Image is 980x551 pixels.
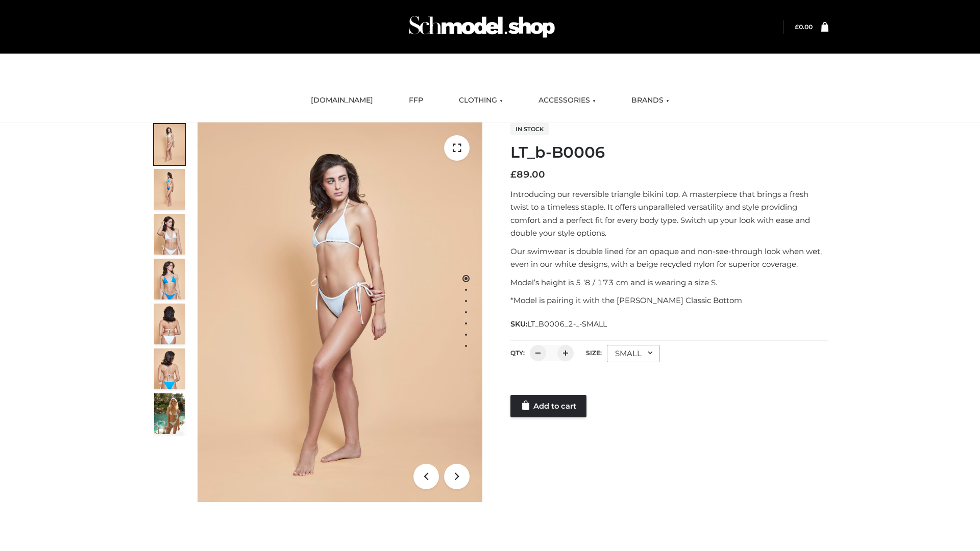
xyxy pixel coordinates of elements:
[510,395,586,417] a: Add to cart
[607,345,660,362] div: SMALL
[510,143,828,162] h1: LT_b-B0006
[401,89,431,112] a: FFP
[405,7,558,47] img: Schmodel Admin 964
[154,214,185,255] img: ArielClassicBikiniTop_CloudNine_AzureSky_OW114ECO_3-scaled.jpg
[795,23,813,31] bdi: 0.00
[510,169,545,180] bdi: 89.00
[510,318,608,330] span: SKU:
[154,259,185,299] img: ArielClassicBikiniTop_CloudNine_AzureSky_OW114ECO_4-scaled.jpg
[795,23,799,31] span: £
[510,349,525,357] label: QTY:
[527,319,607,329] span: LT_B0006_2-_-SMALL
[154,393,185,434] img: Arieltop_CloudNine_AzureSky2.jpg
[531,89,603,112] a: ACCESSORIES
[451,89,510,112] a: CLOTHING
[510,294,828,307] p: *Model is pairing it with the [PERSON_NAME] Classic Bottom
[510,169,517,180] span: £
[795,23,813,31] a: £0.00
[510,245,828,271] p: Our swimwear is double lined for an opaque and non-see-through look when wet, even in our white d...
[510,123,549,135] span: In stock
[154,169,185,210] img: ArielClassicBikiniTop_CloudNine_AzureSky_OW114ECO_2-scaled.jpg
[624,89,677,112] a: BRANDS
[303,89,381,112] a: [DOMAIN_NAME]
[154,348,185,389] img: ArielClassicBikiniTop_CloudNine_AzureSky_OW114ECO_8-scaled.jpg
[510,276,828,289] p: Model’s height is 5 ‘8 / 173 cm and is wearing a size S.
[586,349,602,357] label: Size:
[154,124,185,165] img: ArielClassicBikiniTop_CloudNine_AzureSky_OW114ECO_1-scaled.jpg
[198,122,482,502] img: ArielClassicBikiniTop_CloudNine_AzureSky_OW114ECO_1
[510,188,828,240] p: Introducing our reversible triangle bikini top. A masterpiece that brings a fresh twist to a time...
[154,304,185,344] img: ArielClassicBikiniTop_CloudNine_AzureSky_OW114ECO_7-scaled.jpg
